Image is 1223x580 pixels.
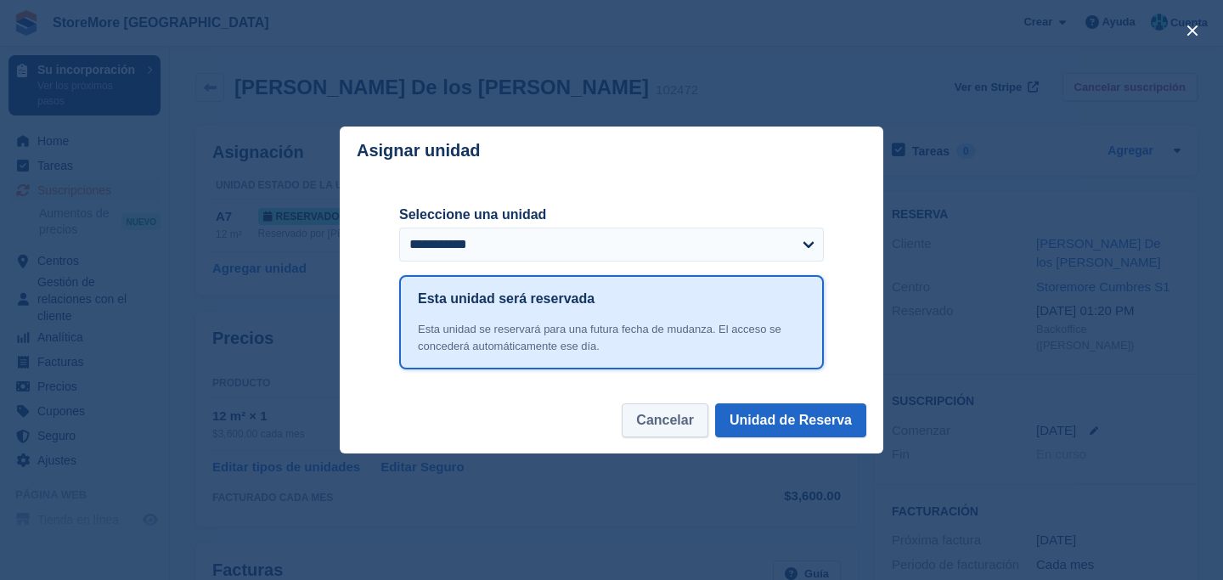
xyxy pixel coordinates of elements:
[715,403,866,437] button: Unidad de Reserva
[622,403,708,437] button: Cancelar
[418,321,805,354] div: Esta unidad se reservará para una futura fecha de mudanza. El acceso se concederá automáticamente...
[1179,17,1206,44] button: close
[418,289,595,309] h1: Esta unidad será reservada
[357,141,481,160] p: Asignar unidad
[399,205,824,225] label: Seleccione una unidad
